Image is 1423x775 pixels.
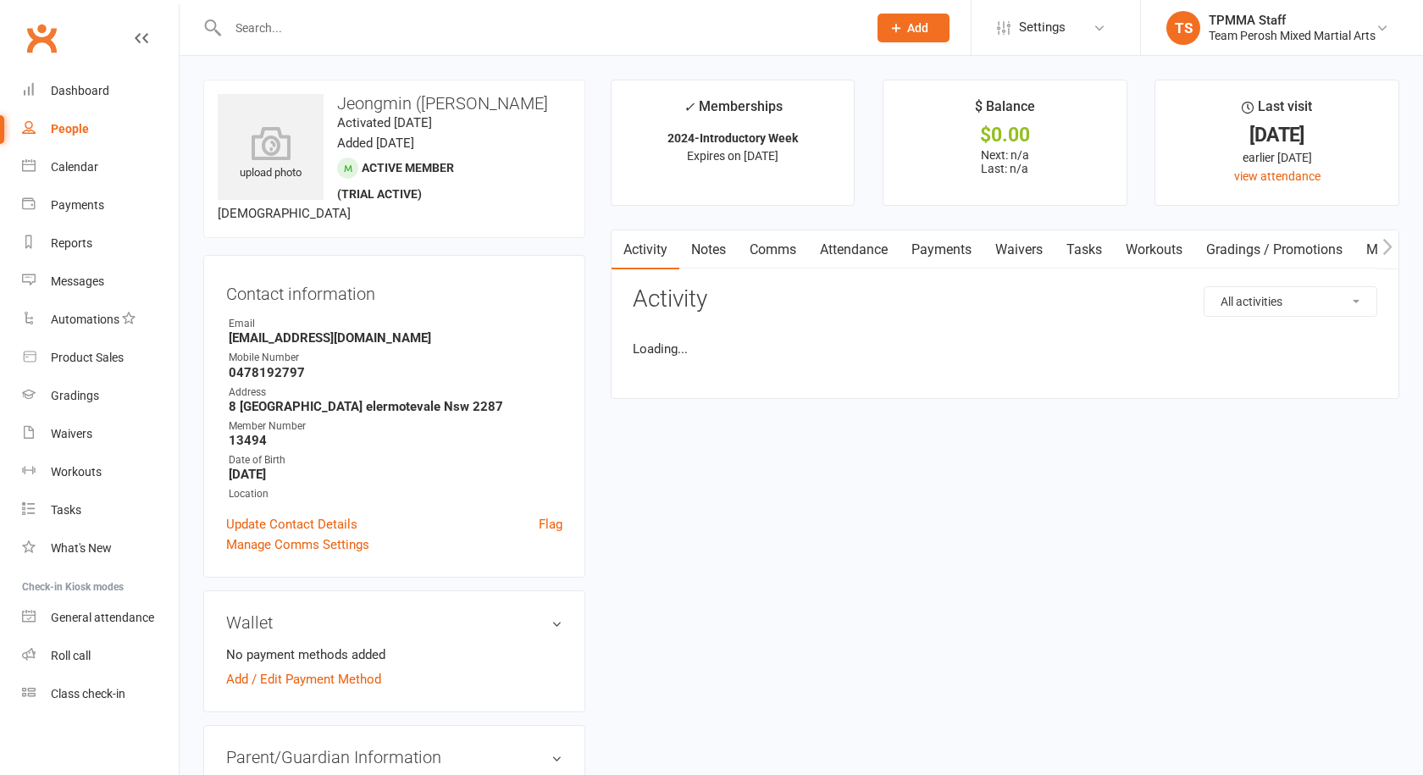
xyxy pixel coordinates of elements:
[226,534,369,555] a: Manage Comms Settings
[22,301,179,339] a: Automations
[684,99,695,115] i: ✓
[539,514,562,534] a: Flag
[22,599,179,637] a: General attendance kiosk mode
[337,115,432,130] time: Activated [DATE]
[1166,11,1200,45] div: TS
[22,453,179,491] a: Workouts
[22,339,179,377] a: Product Sales
[337,136,414,151] time: Added [DATE]
[22,110,179,148] a: People
[51,84,109,97] div: Dashboard
[22,186,179,224] a: Payments
[229,365,562,380] strong: 0478192797
[51,236,92,250] div: Reports
[229,467,562,482] strong: [DATE]
[20,17,63,59] a: Clubworx
[22,377,179,415] a: Gradings
[51,160,98,174] div: Calendar
[229,399,562,414] strong: 8 [GEOGRAPHIC_DATA] elermotevale Nsw 2287
[51,611,154,624] div: General attendance
[226,748,562,767] h3: Parent/Guardian Information
[229,418,562,435] div: Member Number
[229,316,562,332] div: Email
[218,94,571,113] h3: Jeongmin ([PERSON_NAME]
[738,230,808,269] a: Comms
[22,72,179,110] a: Dashboard
[975,96,1035,126] div: $ Balance
[229,433,562,448] strong: 13494
[878,14,950,42] button: Add
[1194,230,1354,269] a: Gradings / Promotions
[1171,126,1383,144] div: [DATE]
[51,313,119,326] div: Automations
[51,198,104,212] div: Payments
[633,339,1377,359] li: Loading...
[22,675,179,713] a: Class kiosk mode
[226,613,562,632] h3: Wallet
[612,230,679,269] a: Activity
[1171,148,1383,167] div: earlier [DATE]
[899,126,1111,144] div: $0.00
[218,206,351,221] span: [DEMOGRAPHIC_DATA]
[687,149,778,163] span: Expires on [DATE]
[51,427,92,440] div: Waivers
[983,230,1055,269] a: Waivers
[907,21,928,35] span: Add
[22,529,179,567] a: What's New
[22,415,179,453] a: Waivers
[51,687,125,700] div: Class check-in
[51,503,81,517] div: Tasks
[900,230,983,269] a: Payments
[229,350,562,366] div: Mobile Number
[22,637,179,675] a: Roll call
[22,491,179,529] a: Tasks
[808,230,900,269] a: Attendance
[51,351,124,364] div: Product Sales
[1019,8,1066,47] span: Settings
[229,385,562,401] div: Address
[226,669,381,689] a: Add / Edit Payment Method
[218,126,324,182] div: upload photo
[633,286,1377,313] h3: Activity
[1209,28,1376,43] div: Team Perosh Mixed Martial Arts
[226,514,357,534] a: Update Contact Details
[22,263,179,301] a: Messages
[899,148,1111,175] p: Next: n/a Last: n/a
[51,274,104,288] div: Messages
[22,224,179,263] a: Reports
[22,148,179,186] a: Calendar
[226,645,562,665] li: No payment methods added
[229,486,562,502] div: Location
[1234,169,1321,183] a: view attendance
[684,96,783,127] div: Memberships
[679,230,738,269] a: Notes
[51,389,99,402] div: Gradings
[51,541,112,555] div: What's New
[223,16,855,40] input: Search...
[337,161,454,201] span: Active member (trial active)
[51,122,89,136] div: People
[51,465,102,479] div: Workouts
[229,330,562,346] strong: [EMAIL_ADDRESS][DOMAIN_NAME]
[1242,96,1312,126] div: Last visit
[667,131,798,145] strong: 2024-Introductory Week
[1209,13,1376,28] div: TPMMA Staff
[226,278,562,303] h3: Contact information
[1055,230,1114,269] a: Tasks
[51,649,91,662] div: Roll call
[229,452,562,468] div: Date of Birth
[1114,230,1194,269] a: Workouts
